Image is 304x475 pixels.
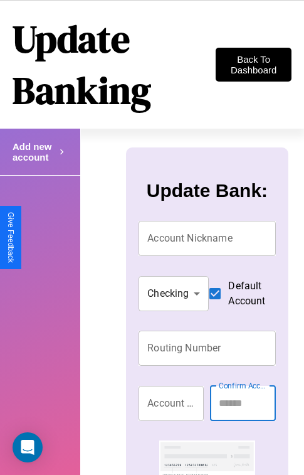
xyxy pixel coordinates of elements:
[219,380,269,391] label: Confirm Account Number
[216,48,291,82] button: Back To Dashboard
[13,13,216,116] h1: Update Banking
[147,180,268,201] h3: Update Bank:
[6,212,15,263] div: Give Feedback
[13,141,56,163] h4: Add new account
[139,276,209,311] div: Checking
[228,279,265,309] span: Default Account
[13,432,43,462] div: Open Intercom Messenger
